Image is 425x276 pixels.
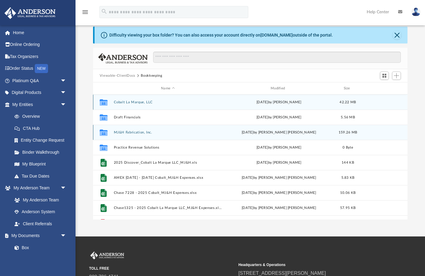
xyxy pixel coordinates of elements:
small: TOLL FREE [89,266,234,271]
a: My Anderson Team [8,194,69,206]
a: Client Referrals [8,218,72,230]
div: Size [336,86,360,91]
div: [DATE] by [PERSON_NAME] [225,115,333,120]
button: Chase1325 - 2025 Cobalt La Marque LLC_MJ&H Expenses.xlsx [114,206,222,210]
span: arrow_drop_down [60,75,72,87]
a: Online Ordering [4,39,76,51]
button: AMEX [DATE] - [DATE] Cobalt_MJ&H Expenses.xlsx [114,176,222,180]
div: [DATE] by [PERSON_NAME] [PERSON_NAME] [225,130,333,135]
button: Cobalt La Marque, LLC [114,100,222,104]
span: 144 KB [342,161,354,164]
span: 10.06 KB [340,191,356,194]
a: My Documentsarrow_drop_down [4,230,72,242]
small: Headquarters & Operations [238,262,383,268]
a: menu [82,11,89,16]
div: [DATE] by [PERSON_NAME] [PERSON_NAME] [225,190,333,196]
button: Close [393,31,401,39]
a: Digital Productsarrow_drop_down [4,87,76,99]
span: 42.22 MB [340,101,356,104]
i: search [101,8,108,15]
a: My Entitiesarrow_drop_down [4,98,76,111]
button: 2025 Discover_Cobalt La Marque LLC_MJ&H.xls [114,161,222,165]
img: Anderson Advisors Platinum Portal [89,252,125,259]
button: Switch to Grid View [380,72,389,80]
a: Box [8,242,69,254]
a: [STREET_ADDRESS][PERSON_NAME] [238,271,326,276]
button: Practice Revenue Solutions [114,146,222,149]
button: Draft Financials [114,115,222,119]
div: [DATE] by [PERSON_NAME] [225,145,333,150]
div: id [96,86,111,91]
button: Add [392,72,401,80]
div: grid [93,95,407,220]
i: menu [82,8,89,16]
a: Home [4,27,76,39]
button: MJ&H Fabrication, Inc. [114,130,222,134]
span: arrow_drop_down [60,182,72,194]
a: Tax Organizers [4,50,76,63]
div: [DATE] by [PERSON_NAME] [PERSON_NAME] [225,175,333,181]
span: arrow_drop_down [60,87,72,99]
span: 5.83 KB [341,176,354,179]
button: Bookkeeping [141,73,162,79]
a: Anderson System [8,206,72,218]
div: id [362,86,405,91]
a: My Blueprint [8,158,72,170]
span: 57.95 KB [340,206,356,210]
span: 159.26 MB [339,131,357,134]
a: Order StatusNEW [4,63,76,75]
a: [DOMAIN_NAME] [260,33,293,37]
span: arrow_drop_down [60,98,72,111]
img: Anderson Advisors Platinum Portal [3,7,57,19]
span: 0 Byte [343,146,353,149]
a: CTA Hub [8,122,76,134]
input: Search files and folders [153,52,401,63]
div: [DATE] by [PERSON_NAME] [225,160,333,165]
div: Name [113,86,222,91]
div: NEW [35,64,48,73]
a: Entity Change Request [8,134,76,146]
div: [DATE] by [PERSON_NAME] [PERSON_NAME] [225,205,333,211]
div: Modified [224,86,333,91]
img: User Pic [411,8,420,16]
span: 5.56 MB [341,116,355,119]
a: Platinum Q&Aarrow_drop_down [4,75,76,87]
button: Viewable-ClientDocs [100,73,135,79]
a: Binder Walkthrough [8,146,76,158]
button: Chase 7228 - 2025 Cobalt_MJ&H Expenses.xlsx [114,191,222,195]
div: [DATE] by [PERSON_NAME] [225,100,333,105]
a: Overview [8,111,76,123]
span: arrow_drop_down [60,230,72,242]
a: My Anderson Teamarrow_drop_down [4,182,72,194]
a: Tax Due Dates [8,170,76,182]
a: Meeting Minutes [8,254,72,266]
div: Difficulty viewing your box folder? You can also access your account directly on outside of the p... [109,32,333,38]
